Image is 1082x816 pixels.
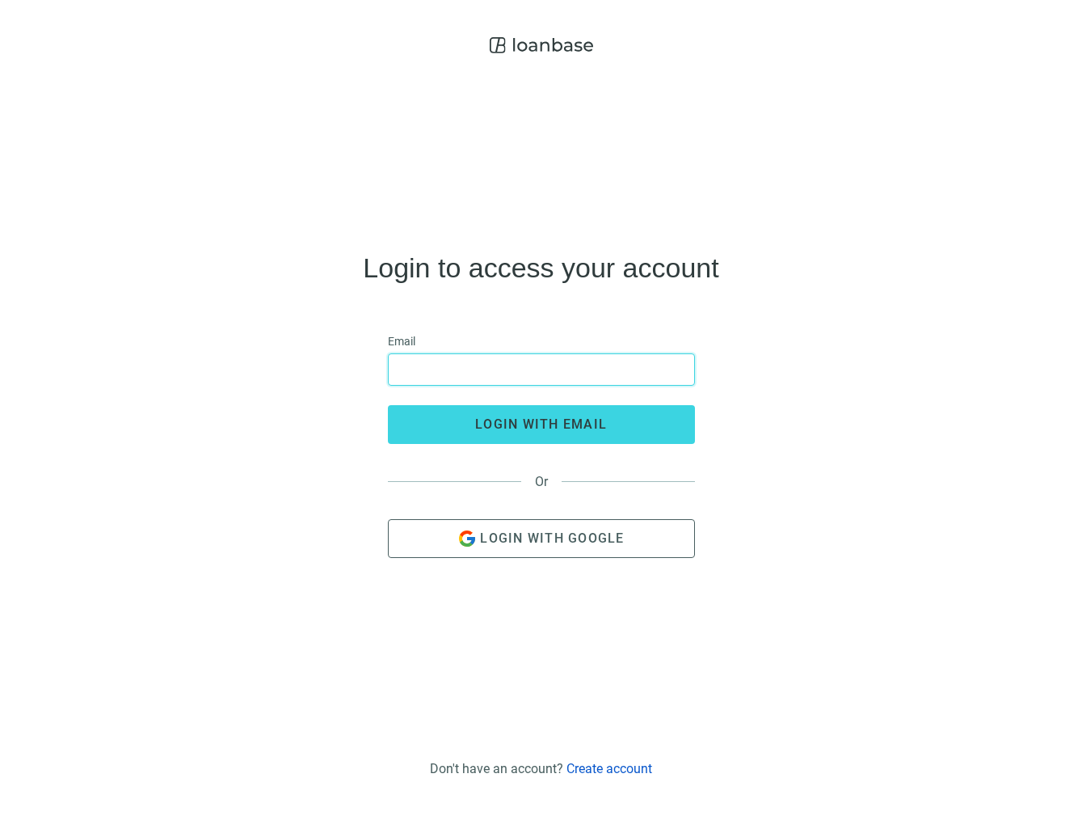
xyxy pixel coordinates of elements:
[521,474,562,489] span: Or
[566,761,652,776] a: Create account
[363,255,718,281] h4: Login to access your account
[388,519,695,558] button: Login with Google
[480,531,624,546] span: Login with Google
[430,761,652,776] div: Don't have an account?
[388,405,695,444] button: login with email
[388,332,415,350] span: Email
[475,416,607,432] span: login with email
